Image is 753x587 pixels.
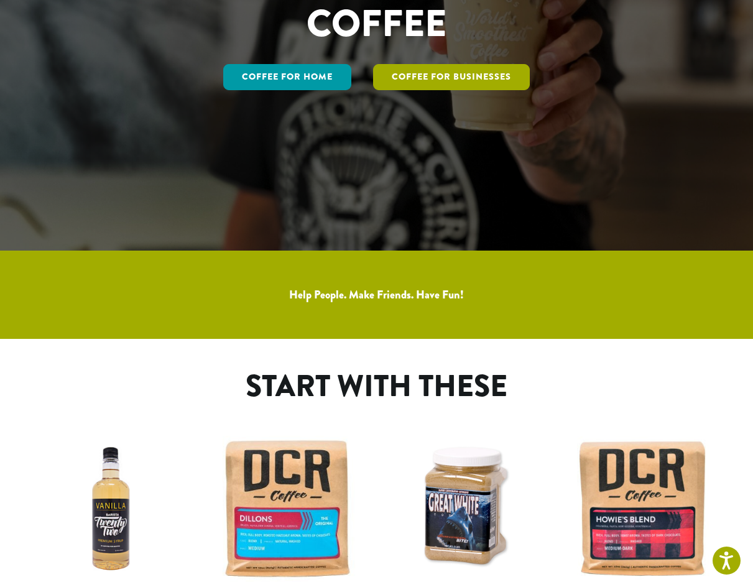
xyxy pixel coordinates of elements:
[373,64,530,90] a: Coffee For Businesses
[111,369,642,405] h1: Start With These
[570,436,716,582] img: Howies-Blend-12oz-300x300.jpg
[223,64,351,90] a: Coffee for Home
[215,436,361,582] img: Dillons-12oz-300x300.jpg
[38,436,184,582] img: VANILLA-300x300.png
[392,436,538,582] img: Great-White-Coffee.png
[289,287,464,303] a: Help People. Make Friends. Have Fun!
